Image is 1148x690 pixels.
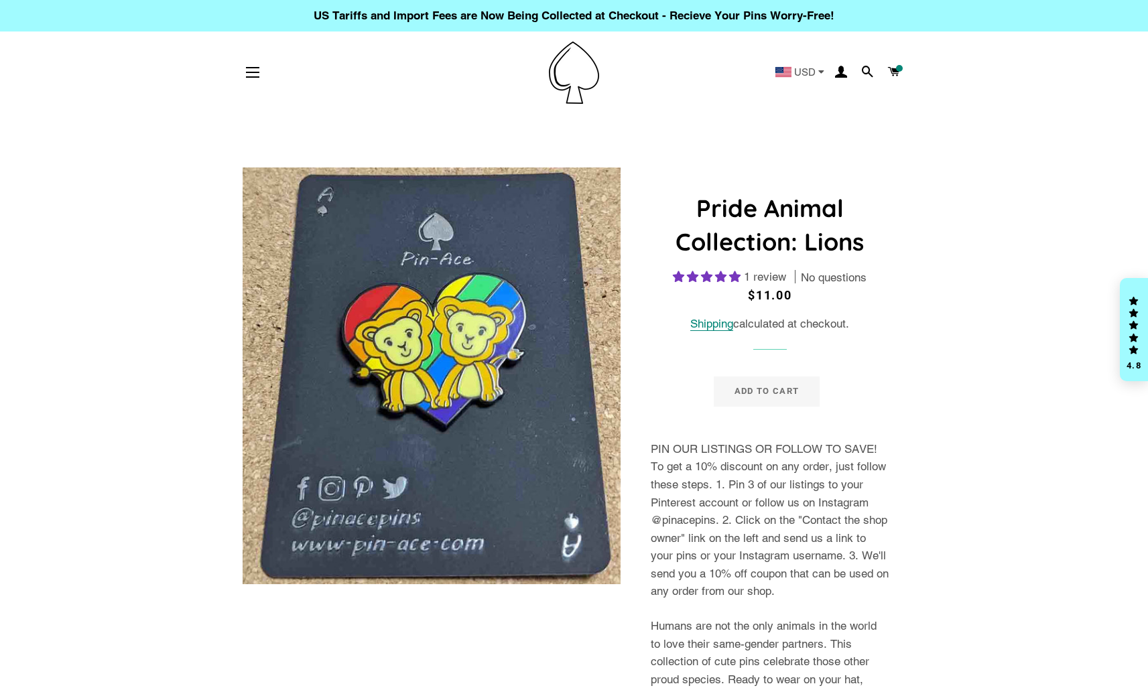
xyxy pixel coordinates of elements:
img: Pride Animal Collection: Lions - Pin-Ace [243,167,621,584]
span: 1 review [744,270,786,283]
div: 4.8 [1126,361,1142,370]
p: PIN OUR LISTINGS OR FOLLOW TO SAVE! To get a 10% discount on any order, just follow these steps. ... [651,440,889,600]
a: Shipping [690,317,733,331]
div: Click to open Judge.me floating reviews tab [1120,278,1148,381]
div: calculated at checkout. [651,315,889,333]
h1: Pride Animal Collection: Lions [651,192,889,259]
span: 5.00 stars [673,270,744,283]
img: Pin-Ace [549,42,599,104]
span: USD [794,67,816,77]
span: Add to Cart [735,386,799,396]
span: No questions [801,270,867,286]
button: Add to Cart [714,376,820,406]
span: $11.00 [748,288,792,302]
